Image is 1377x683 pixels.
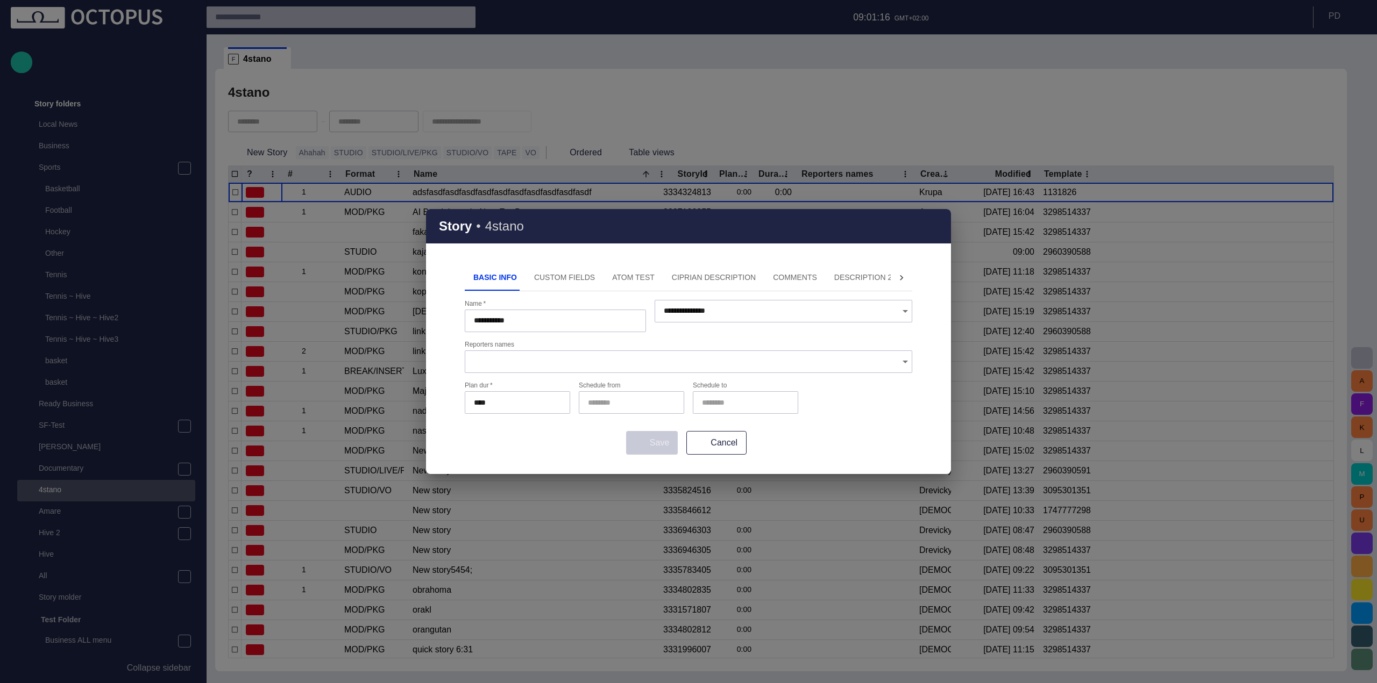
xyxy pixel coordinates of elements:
h2: Story [439,219,472,234]
h3: • [476,219,480,234]
button: Open [898,304,913,319]
button: Ciprian description [663,265,764,291]
button: Cancel [686,431,747,455]
label: Name [465,299,486,308]
label: Plan dur [465,381,493,390]
button: Description 2 [826,265,900,291]
button: ATOM Test [604,265,663,291]
label: Schedule to [693,381,727,390]
button: Open [898,354,913,369]
button: Custom Fields [526,265,604,291]
button: Basic Info [465,265,526,291]
div: Story [426,209,951,243]
h3: 4stano [485,219,524,234]
label: Schedule from [579,381,620,390]
label: Reporters names [465,340,514,349]
div: Story [426,209,951,474]
button: Comments [764,265,826,291]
